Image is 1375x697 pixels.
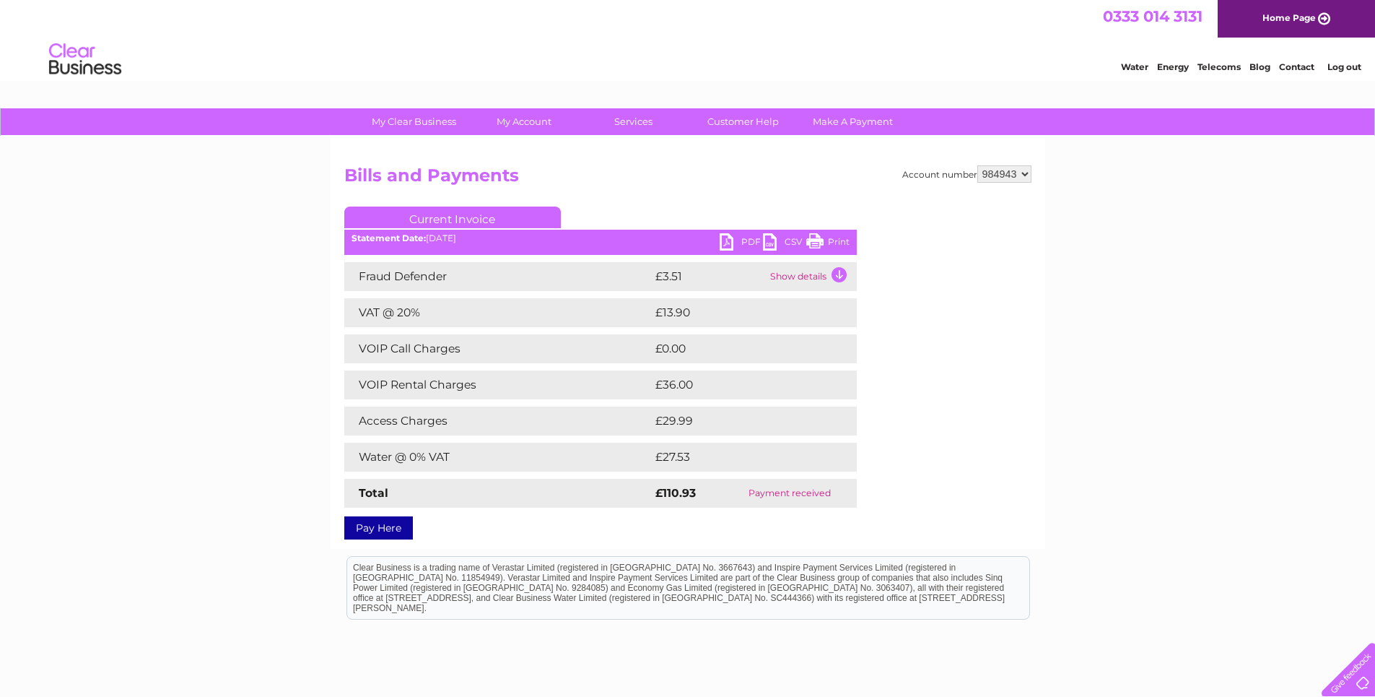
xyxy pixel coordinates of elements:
div: Account number [902,165,1031,183]
td: £13.90 [652,298,826,327]
a: Telecoms [1197,61,1241,72]
td: VAT @ 20% [344,298,652,327]
td: Water @ 0% VAT [344,443,652,472]
b: Statement Date: [352,233,426,243]
a: My Clear Business [354,108,473,135]
td: Fraud Defender [344,262,652,291]
a: CSV [763,233,806,254]
strong: Total [359,486,388,500]
a: Services [574,108,693,135]
a: Make A Payment [793,108,912,135]
td: £27.53 [652,443,826,472]
td: £0.00 [652,334,824,363]
td: VOIP Rental Charges [344,371,652,399]
td: Payment received [723,479,856,508]
h2: Bills and Payments [344,165,1031,193]
a: Water [1121,61,1148,72]
td: £3.51 [652,262,767,291]
a: Log out [1327,61,1361,72]
td: £36.00 [652,371,829,399]
a: 0333 014 3131 [1103,7,1202,25]
a: Print [806,233,850,254]
td: £29.99 [652,407,829,436]
div: [DATE] [344,233,857,243]
img: logo.png [48,38,122,82]
a: Customer Help [684,108,803,135]
td: Show details [767,262,857,291]
a: Pay Here [344,516,413,540]
div: Clear Business is a trading name of Verastar Limited (registered in [GEOGRAPHIC_DATA] No. 3667643... [347,8,1029,70]
a: Energy [1157,61,1189,72]
a: Current Invoice [344,207,561,228]
td: Access Charges [344,407,652,436]
a: PDF [720,233,763,254]
a: Blog [1249,61,1270,72]
strong: £110.93 [655,486,696,500]
a: Contact [1279,61,1314,72]
td: VOIP Call Charges [344,334,652,363]
a: My Account [464,108,583,135]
